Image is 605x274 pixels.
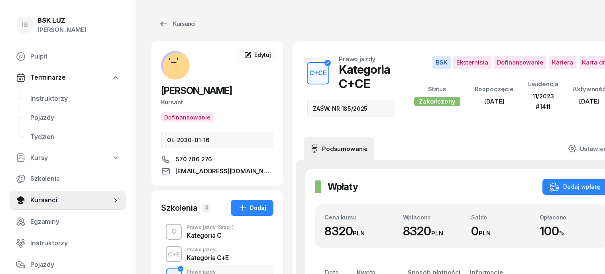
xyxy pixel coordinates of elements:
[484,98,504,105] span: [DATE]
[30,217,120,227] span: Egzaminy
[37,25,86,35] div: [PERSON_NAME]
[187,254,229,261] div: Kategoria C+E
[30,72,65,83] span: Terminarze
[30,238,120,249] span: Instruktorzy
[307,100,395,117] div: ZAŚW. NR 185/2025
[10,47,126,66] a: Pulpit
[304,137,374,160] a: Podsumowanie
[479,229,491,237] small: PLN
[30,94,120,104] span: Instruktorzy
[339,62,395,91] div: Kategoria C+CE
[353,229,365,237] small: PLN
[10,234,126,253] a: Instruktorzy
[175,155,212,164] span: 570 786 276
[30,51,120,62] span: Pulpit
[231,200,273,216] button: Dodaj
[414,97,460,106] div: Zakończony
[217,225,234,230] span: (Stacj.)
[166,224,182,240] button: C
[30,260,120,270] span: Pojazdy
[187,225,234,230] div: Prawo jazdy
[175,166,273,176] span: [EMAIL_ADDRESS][DOMAIN_NAME]
[475,84,514,94] div: Rozpoczęcie
[30,113,120,123] span: Pojazdy
[540,224,598,239] div: 100
[166,246,182,262] button: C+E
[187,232,234,239] div: Kategoria C
[528,91,558,112] div: 11/2023 #1411
[10,149,126,167] a: Kursy
[339,56,375,62] div: Prawo jazdy
[168,225,179,239] div: C
[161,155,273,164] a: 570 786 276
[550,182,600,192] div: Dodaj wpłatę
[10,169,126,188] a: Szkolenia
[24,108,126,127] a: Pojazdy
[22,22,28,28] span: IS
[559,229,565,237] small: %
[161,243,273,265] button: C+EPrawo jazdyKategoria C+E
[432,56,451,69] span: BSK
[324,224,393,239] div: 8320
[165,249,183,259] div: C+E
[161,85,232,96] span: [PERSON_NAME]
[403,214,462,221] div: Wpłacono
[414,84,460,94] div: Status
[540,214,598,221] div: Opłacono
[161,112,214,122] button: Dofinansowanie
[10,68,126,87] a: Terminarze
[30,132,120,142] span: Tydzień
[307,62,329,84] button: C+CE
[528,79,558,89] div: Ewidencja
[24,127,126,147] a: Tydzień
[494,56,546,69] span: Dofinansowanie
[471,224,530,239] div: 0
[159,19,195,29] div: Kursanci
[549,56,576,69] span: Kariera
[10,212,126,231] a: Egzaminy
[431,229,443,237] small: PLN
[161,97,273,108] div: Kursant
[403,224,462,239] div: 8320
[30,174,120,184] span: Szkolenia
[30,153,48,163] span: Kursy
[10,191,126,210] a: Kursanci
[187,247,229,252] div: Prawo jazdy
[238,48,277,62] a: Edytuj
[306,67,330,80] div: C+CE
[328,180,358,193] h2: Wpłaty
[471,214,530,221] div: Saldo
[161,221,273,243] button: CPrawo jazdy(Stacj.)Kategoria C
[24,89,126,108] a: Instruktorzy
[30,195,112,205] span: Kursanci
[161,202,198,213] div: Szkolenia
[37,17,86,24] div: BSK LUZ
[324,214,393,221] div: Cena kursu
[161,132,273,148] div: OL-2030-01-16
[202,204,210,212] span: 4
[161,166,273,176] a: [EMAIL_ADDRESS][DOMAIN_NAME]
[254,51,271,58] span: Edytuj
[151,16,202,32] a: Kursanci
[453,56,491,69] span: Eksternista
[238,203,266,213] div: Dodaj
